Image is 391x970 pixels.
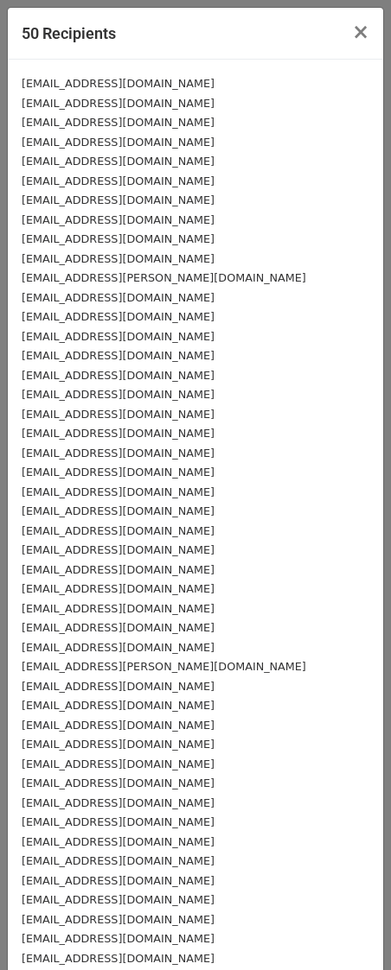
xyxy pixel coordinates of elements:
small: [EMAIL_ADDRESS][DOMAIN_NAME] [22,758,215,770]
small: [EMAIL_ADDRESS][DOMAIN_NAME] [22,369,215,382]
small: [EMAIL_ADDRESS][DOMAIN_NAME] [22,310,215,323]
small: [EMAIL_ADDRESS][DOMAIN_NAME] [22,174,215,187]
small: [EMAIL_ADDRESS][DOMAIN_NAME] [22,932,215,945]
small: [EMAIL_ADDRESS][DOMAIN_NAME] [22,680,215,693]
small: [EMAIL_ADDRESS][DOMAIN_NAME] [22,349,215,362]
small: [EMAIL_ADDRESS][DOMAIN_NAME] [22,621,215,634]
small: [EMAIL_ADDRESS][DOMAIN_NAME] [22,815,215,828]
small: [EMAIL_ADDRESS][DOMAIN_NAME] [22,232,215,245]
small: [EMAIL_ADDRESS][DOMAIN_NAME] [22,427,215,440]
small: [EMAIL_ADDRESS][DOMAIN_NAME] [22,874,215,887]
small: [EMAIL_ADDRESS][DOMAIN_NAME] [22,155,215,168]
small: [EMAIL_ADDRESS][DOMAIN_NAME] [22,602,215,615]
small: [EMAIL_ADDRESS][DOMAIN_NAME] [22,835,215,848]
small: [EMAIL_ADDRESS][DOMAIN_NAME] [22,582,215,595]
span: × [352,20,369,44]
small: [EMAIL_ADDRESS][DOMAIN_NAME] [22,193,215,206]
small: [EMAIL_ADDRESS][DOMAIN_NAME] [22,77,215,90]
small: [EMAIL_ADDRESS][DOMAIN_NAME] [22,796,215,809]
button: Close [338,8,383,56]
small: [EMAIL_ADDRESS][DOMAIN_NAME] [22,524,215,537]
small: [EMAIL_ADDRESS][DOMAIN_NAME] [22,699,215,712]
small: [EMAIL_ADDRESS][DOMAIN_NAME] [22,563,215,576]
small: [EMAIL_ADDRESS][DOMAIN_NAME] [22,291,215,304]
iframe: Chat Widget [304,887,391,970]
small: [EMAIL_ADDRESS][DOMAIN_NAME] [22,952,215,965]
small: [EMAIL_ADDRESS][DOMAIN_NAME] [22,408,215,421]
small: [EMAIL_ADDRESS][DOMAIN_NAME] [22,485,215,498]
small: [EMAIL_ADDRESS][DOMAIN_NAME] [22,719,215,732]
small: [EMAIL_ADDRESS][DOMAIN_NAME] [22,330,215,343]
small: [EMAIL_ADDRESS][DOMAIN_NAME] [22,252,215,265]
small: [EMAIL_ADDRESS][DOMAIN_NAME] [22,447,215,460]
small: [EMAIL_ADDRESS][DOMAIN_NAME] [22,854,215,867]
small: [EMAIL_ADDRESS][DOMAIN_NAME] [22,388,215,401]
small: [EMAIL_ADDRESS][DOMAIN_NAME] [22,213,215,226]
small: [EMAIL_ADDRESS][DOMAIN_NAME] [22,641,215,654]
small: [EMAIL_ADDRESS][DOMAIN_NAME] [22,136,215,149]
small: [EMAIL_ADDRESS][DOMAIN_NAME] [22,893,215,906]
small: [EMAIL_ADDRESS][DOMAIN_NAME] [22,466,215,479]
small: [EMAIL_ADDRESS][DOMAIN_NAME] [22,116,215,129]
small: [EMAIL_ADDRESS][DOMAIN_NAME] [22,543,215,556]
div: วิดเจ็ตการแชท [304,887,391,970]
small: [EMAIL_ADDRESS][DOMAIN_NAME] [22,777,215,789]
small: [EMAIL_ADDRESS][PERSON_NAME][DOMAIN_NAME] [22,271,306,284]
small: [EMAIL_ADDRESS][DOMAIN_NAME] [22,97,215,110]
small: [EMAIL_ADDRESS][DOMAIN_NAME] [22,913,215,926]
small: [EMAIL_ADDRESS][DOMAIN_NAME] [22,738,215,751]
small: [EMAIL_ADDRESS][PERSON_NAME][DOMAIN_NAME] [22,660,306,673]
small: [EMAIL_ADDRESS][DOMAIN_NAME] [22,504,215,517]
h5: 50 Recipients [22,22,116,45]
